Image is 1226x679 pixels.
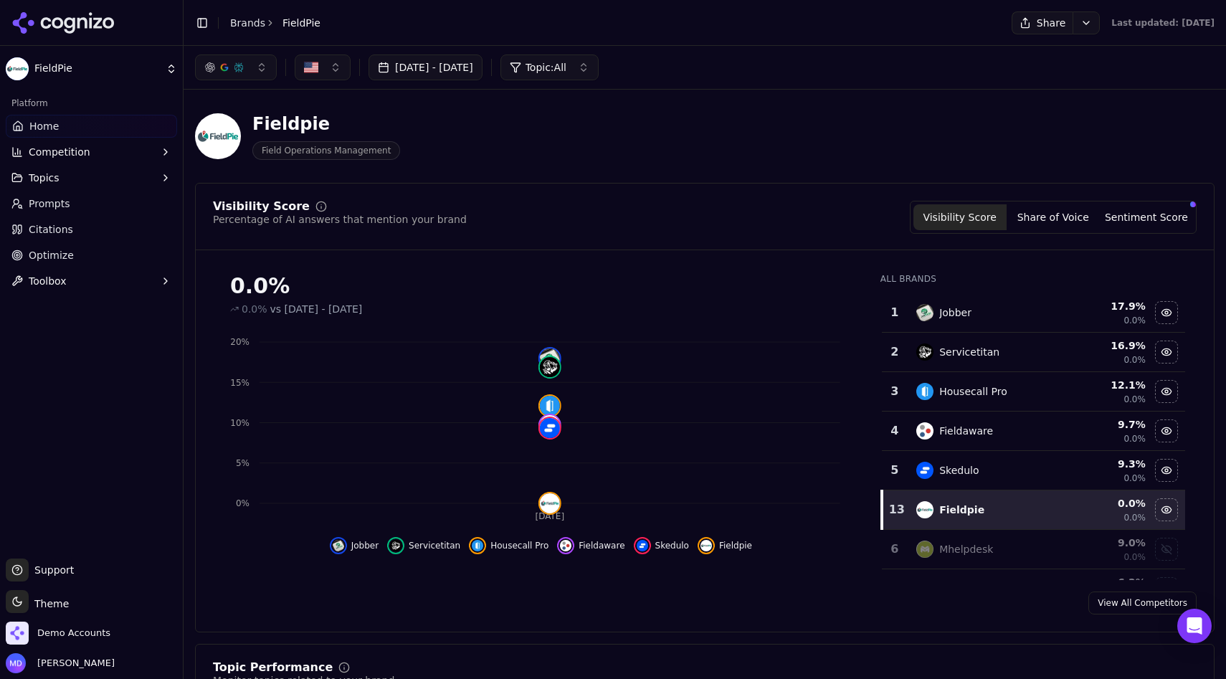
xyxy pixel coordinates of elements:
button: Open user button [6,653,115,673]
div: Fieldpie [939,503,984,517]
img: fieldaware [916,422,933,440]
div: 16.9 % [1068,338,1146,353]
button: Hide skedulo data [634,537,689,554]
img: servicetitan [916,343,933,361]
button: Share [1012,11,1073,34]
button: Competition [6,141,177,163]
span: 0.0% [1123,354,1146,366]
span: Field Operations Management [252,141,400,160]
button: Hide housecall pro data [1155,380,1178,403]
div: Mhelpdesk [939,542,993,556]
span: Home [29,119,59,133]
span: vs [DATE] - [DATE] [270,302,363,316]
div: Topic Performance [213,662,333,673]
span: 0.0% [242,302,267,316]
tr: 4fieldawareFieldaware9.7%0.0%Hide fieldaware data [882,412,1185,451]
div: Fieldaware [939,424,993,438]
div: Last updated: [DATE] [1111,17,1215,29]
img: housecall pro [540,396,560,416]
div: Platform [6,92,177,115]
button: Show fieldedge data [1155,577,1178,600]
div: Visibility Score [213,201,310,212]
img: FieldPie [6,57,29,80]
span: Citations [29,222,73,237]
button: Hide fieldaware data [557,537,624,554]
img: skedulo [637,540,648,551]
a: Citations [6,218,177,241]
span: 0.0% [1123,473,1146,484]
div: Housecall Pro [939,384,1007,399]
button: Open organization switcher [6,622,110,645]
span: Fieldaware [579,540,624,551]
div: 1 [888,304,902,321]
span: 0.0% [1123,551,1146,563]
span: Jobber [351,540,379,551]
button: [DATE] - [DATE] [369,54,483,80]
span: Topic: All [526,60,566,75]
div: Fieldpie [252,113,400,136]
span: 0.0% [1123,512,1146,523]
button: Hide skedulo data [1155,459,1178,482]
div: Jobber [939,305,971,320]
img: FieldPie [195,113,241,159]
button: Visibility Score [913,204,1007,230]
button: Sentiment Score [1100,204,1193,230]
img: housecall pro [472,540,483,551]
a: View All Competitors [1088,592,1197,614]
tr: 1jobberJobber17.9%0.0%Hide jobber data [882,293,1185,333]
button: Hide housecall pro data [469,537,548,554]
span: 0.0% [1123,433,1146,445]
span: Theme [29,598,69,609]
span: Topics [29,171,60,185]
img: fieldaware [560,540,571,551]
img: fieldaware [540,415,560,435]
img: jobber [540,348,560,369]
img: Demo Accounts [6,622,29,645]
tspan: [DATE] [536,511,565,521]
img: US [304,60,318,75]
tr: 2servicetitanServicetitan16.9%0.0%Hide servicetitan data [882,333,1185,372]
button: Hide fieldpie data [1155,498,1178,521]
span: FieldPie [282,16,320,30]
img: skedulo [540,418,560,438]
a: Prompts [6,192,177,215]
span: Support [29,563,74,577]
button: Toolbox [6,270,177,293]
span: Skedulo [655,540,689,551]
tr: 5skeduloSkedulo9.3%0.0%Hide skedulo data [882,451,1185,490]
tspan: 20% [230,337,250,347]
tspan: 0% [236,498,250,508]
div: 2 [888,343,902,361]
span: [PERSON_NAME] [32,657,115,670]
span: Housecall Pro [490,540,548,551]
button: Hide fieldaware data [1155,419,1178,442]
div: All Brands [880,273,1185,285]
div: Servicetitan [939,345,999,359]
img: servicetitan [390,540,401,551]
div: Open Intercom Messenger [1177,609,1212,643]
div: 5 [888,462,902,479]
span: Prompts [29,196,70,211]
img: fieldpie [916,501,933,518]
button: Hide jobber data [330,537,379,554]
div: 9.7 % [1068,417,1146,432]
div: 12.1 % [1068,378,1146,392]
button: Hide fieldpie data [698,537,752,554]
img: Melissa Dowd [6,653,26,673]
tr: 6.2%Show fieldedge data [882,569,1185,609]
img: servicetitan [540,357,560,377]
img: housecall pro [916,383,933,400]
tr: 13fieldpieFieldpie0.0%0.0%Hide fieldpie data [882,490,1185,530]
div: 9.3 % [1068,457,1146,471]
button: Hide servicetitan data [387,537,460,554]
tspan: 10% [230,418,250,428]
div: Percentage of AI answers that mention your brand [213,212,467,227]
img: fieldpie [700,540,712,551]
a: Brands [230,17,265,29]
a: Home [6,115,177,138]
img: fieldpie [540,493,560,513]
span: FieldPie [34,62,160,75]
div: 0.0% [230,273,852,299]
img: skedulo [916,462,933,479]
span: Toolbox [29,274,67,288]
